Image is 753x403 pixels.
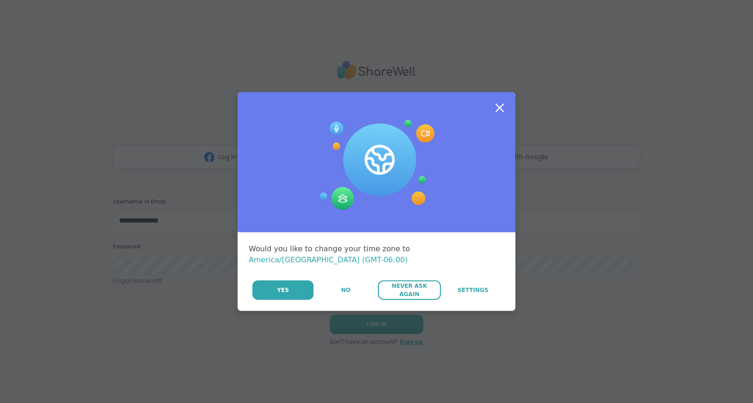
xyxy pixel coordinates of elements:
[458,286,489,294] span: Settings
[383,282,436,298] span: Never Ask Again
[378,280,440,300] button: Never Ask Again
[341,286,351,294] span: No
[252,280,314,300] button: Yes
[277,286,289,294] span: Yes
[319,120,434,211] img: Session Experience
[249,255,408,264] span: America/[GEOGRAPHIC_DATA] (GMT-06:00)
[314,280,377,300] button: No
[442,280,504,300] a: Settings
[249,243,504,266] div: Would you like to change your time zone to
